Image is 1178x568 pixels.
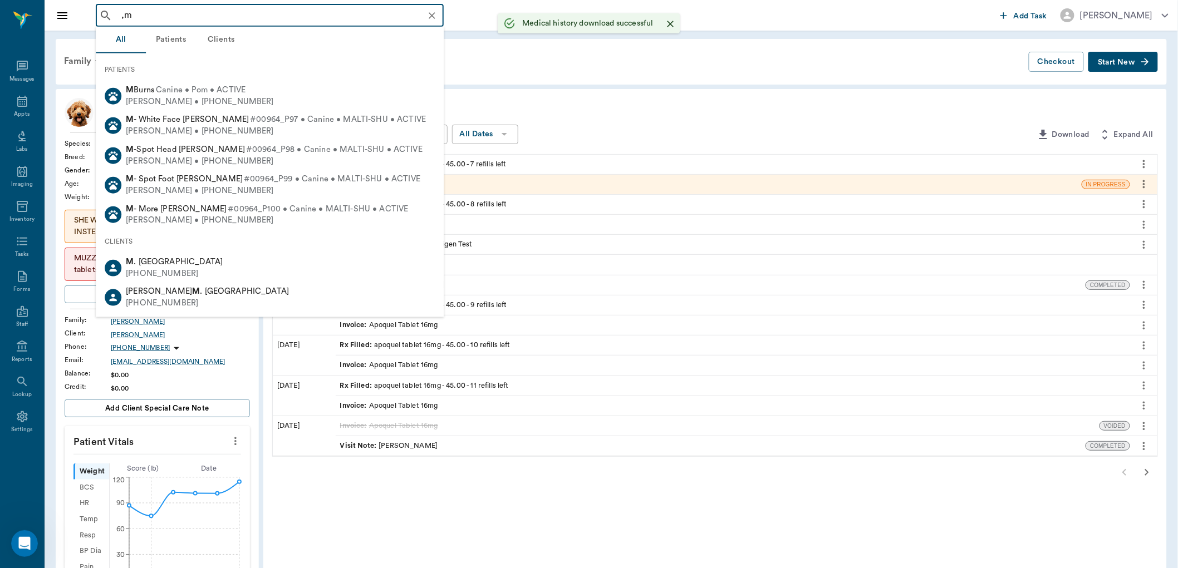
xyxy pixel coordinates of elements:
button: Close [662,16,679,32]
button: more [1135,336,1153,355]
div: Age : [65,179,111,189]
div: [PERSON_NAME] [340,441,438,451]
div: Inventory [9,215,35,224]
button: Expand All [1094,125,1158,145]
div: Gender : [65,165,111,175]
div: Weight : [65,192,111,202]
iframe: Intercom live chat [11,530,38,557]
div: [PERSON_NAME] • [PHONE_NUMBER] [126,185,420,197]
button: more [1135,195,1153,214]
div: Family : [65,315,111,325]
a: [PERSON_NAME] [111,317,250,327]
div: Credit : [65,382,111,392]
span: Invoice : [340,401,369,411]
span: IN PROGRESS [1082,180,1130,189]
div: Lookup [12,391,32,399]
div: Appts [14,110,30,118]
div: Phone : [65,342,111,352]
div: Weight [73,463,109,480]
div: [PERSON_NAME] • [PHONE_NUMBER] [126,96,274,107]
div: [PHONE_NUMBER] [126,268,223,280]
div: [DATE] [273,335,336,375]
span: COMPLETED [1086,281,1130,289]
div: BP Dia [73,544,109,560]
button: more [1135,175,1153,194]
div: Tasks [15,250,29,259]
b: M [192,287,200,295]
span: Add client Special Care Note [105,402,209,414]
button: Start New [1088,52,1158,72]
button: All Dates [452,125,518,144]
tspan: 60 [116,526,125,532]
div: Labs [16,145,28,154]
div: Temp [73,511,109,527]
div: BCS [73,480,109,496]
span: Rx Filled : [340,340,375,350]
button: more [1135,396,1153,415]
span: Expand All [1114,128,1154,142]
span: - White Face [PERSON_NAME] [126,115,249,124]
button: Checkout [1029,52,1084,72]
input: Search [117,8,440,23]
span: Rx Filled : [340,381,375,391]
div: Forms [13,285,30,294]
span: #00964_P99 • Canine • MALTI-SHU • ACTIVE [244,174,420,185]
span: Invoice : [340,421,369,431]
div: apoquel tablet 16mg - 45.00 - 11 refills left [340,381,509,391]
button: more [1135,235,1153,254]
div: Apoquel Tablet 16mg [340,401,438,411]
div: Imaging [11,180,33,189]
span: #00964_P100 • Canine • MALTI-SHU • ACTIVE [228,203,408,215]
tspan: 90 [116,500,125,506]
button: Clients [196,27,246,53]
button: Clear [424,8,440,23]
div: [DATE] [273,416,336,456]
div: [PERSON_NAME] • [PHONE_NUMBER] [126,155,423,167]
button: more [1135,275,1153,294]
img: Profile Image [65,98,94,127]
div: HR [73,496,109,512]
button: Add Task [996,5,1052,26]
tspan: 30 [116,551,125,558]
button: [PERSON_NAME] [1052,5,1177,26]
div: Apoquel Tablet 16mg [340,360,438,371]
span: - More [PERSON_NAME] [126,204,227,213]
span: Invoice : [340,320,369,330]
div: Settings [11,426,33,434]
div: Staff [16,320,28,329]
div: $0.00 [111,383,250,393]
span: - Spot Foot [PERSON_NAME] [126,175,243,183]
div: Family [57,48,111,75]
span: COMPLETED [1086,442,1130,450]
div: [PHONE_NUMBER] [126,298,289,309]
a: [PERSON_NAME] [111,330,250,340]
div: Client : [65,328,111,338]
div: [PERSON_NAME] • [PHONE_NUMBER] [126,215,408,226]
button: more [227,432,244,451]
div: Score ( lb ) [110,463,176,474]
span: Invoice : [340,360,369,371]
button: more [1135,215,1153,234]
button: Patients [146,27,196,53]
b: M [126,115,134,124]
button: more [1135,356,1153,375]
p: MUZZLE/ wants apoquel chews instead of tablets [74,253,240,276]
span: #00964_P97 • Canine • MALTI-SHU • ACTIVE [250,114,426,126]
b: M [126,86,134,94]
a: [EMAIL_ADDRESS][DOMAIN_NAME] [111,357,250,367]
div: Breed : [65,152,111,162]
button: All [96,27,146,53]
p: [PHONE_NUMBER] [111,343,170,353]
tspan: 120 [113,477,124,483]
span: . [GEOGRAPHIC_DATA] [126,258,223,266]
button: more [1135,316,1153,335]
b: M [126,175,134,183]
div: Email : [65,355,111,365]
p: SHE WOULD LIKE APOQUEL CHEWS INSTEAD OF TABS [74,215,240,238]
button: Add client Special Care Note [65,399,250,417]
button: more [1135,376,1153,395]
div: Species : [65,139,111,149]
div: Reports [12,355,32,364]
